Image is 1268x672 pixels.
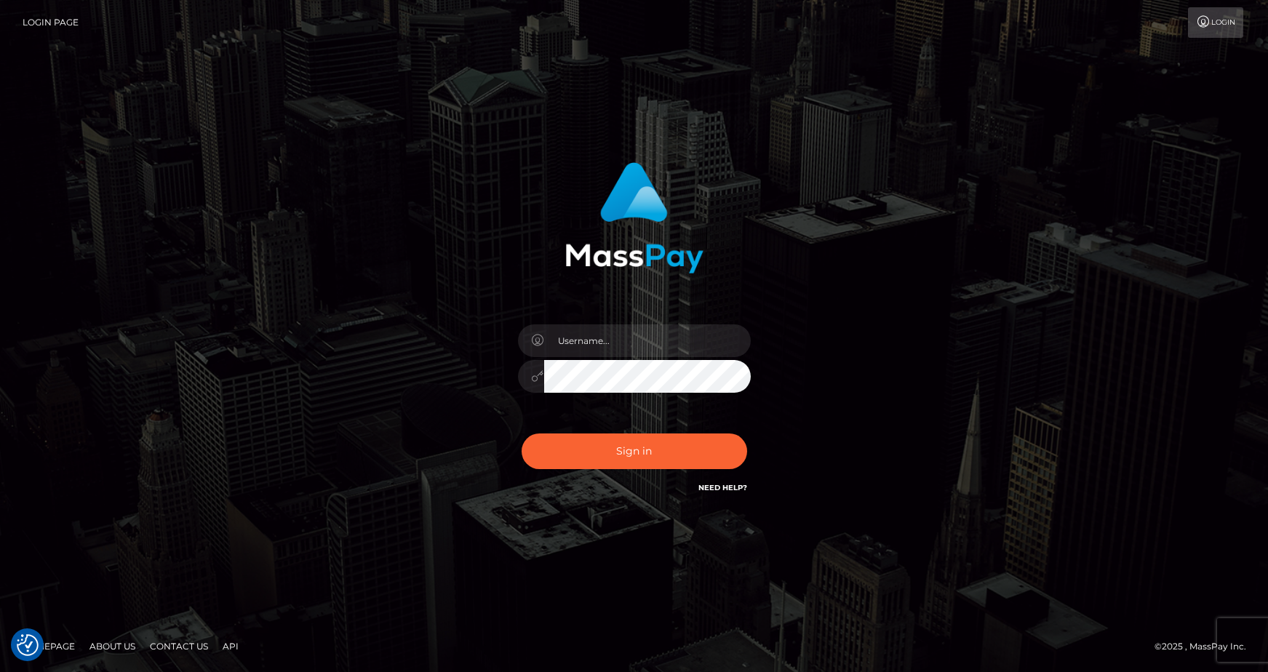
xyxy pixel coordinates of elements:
[84,635,141,657] a: About Us
[23,7,79,38] a: Login Page
[565,162,703,273] img: MassPay Login
[522,433,747,469] button: Sign in
[16,635,81,657] a: Homepage
[1155,639,1257,655] div: © 2025 , MassPay Inc.
[217,635,244,657] a: API
[698,483,747,492] a: Need Help?
[17,634,39,656] img: Revisit consent button
[544,324,751,357] input: Username...
[144,635,214,657] a: Contact Us
[1188,7,1243,38] a: Login
[17,634,39,656] button: Consent Preferences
